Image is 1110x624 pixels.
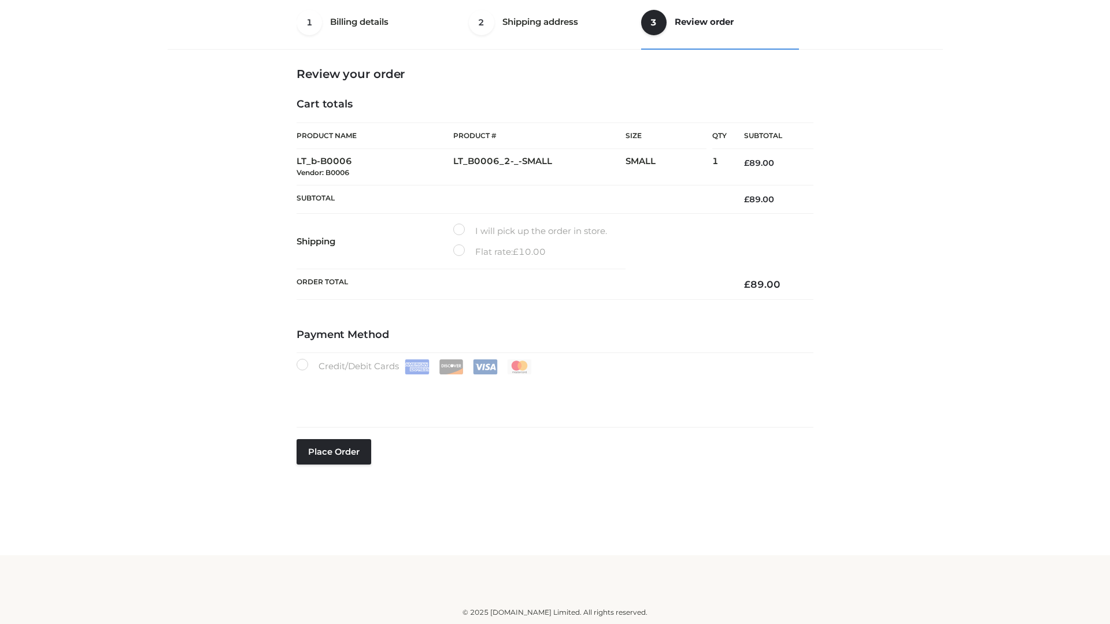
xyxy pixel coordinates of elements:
label: I will pick up the order in store. [453,224,607,239]
button: Place order [297,439,371,465]
bdi: 89.00 [744,158,774,168]
label: Flat rate: [453,244,546,259]
bdi: 89.00 [744,278,780,290]
img: Mastercard [507,359,532,374]
div: © 2025 [DOMAIN_NAME] Limited. All rights reserved. [172,607,938,618]
h4: Cart totals [297,98,813,111]
th: Product # [453,122,626,149]
th: Subtotal [727,123,813,149]
td: LT_B0006_2-_-SMALL [453,149,626,185]
th: Size [626,123,706,149]
th: Subtotal [297,185,727,213]
td: SMALL [626,149,712,185]
img: Amex [405,359,430,374]
h3: Review your order [297,67,813,81]
td: LT_b-B0006 [297,149,453,185]
small: Vendor: B0006 [297,168,349,177]
bdi: 89.00 [744,194,774,205]
span: £ [744,278,750,290]
th: Qty [712,122,727,149]
h4: Payment Method [297,329,813,341]
th: Shipping [297,214,453,269]
span: £ [744,158,749,168]
label: Credit/Debit Cards [297,359,533,374]
th: Order Total [297,269,727,300]
bdi: 10.00 [513,246,546,257]
span: £ [513,246,519,257]
iframe: Secure payment input frame [294,372,811,414]
td: 1 [712,149,727,185]
span: £ [744,194,749,205]
img: Discover [439,359,464,374]
th: Product Name [297,122,453,149]
img: Visa [473,359,498,374]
